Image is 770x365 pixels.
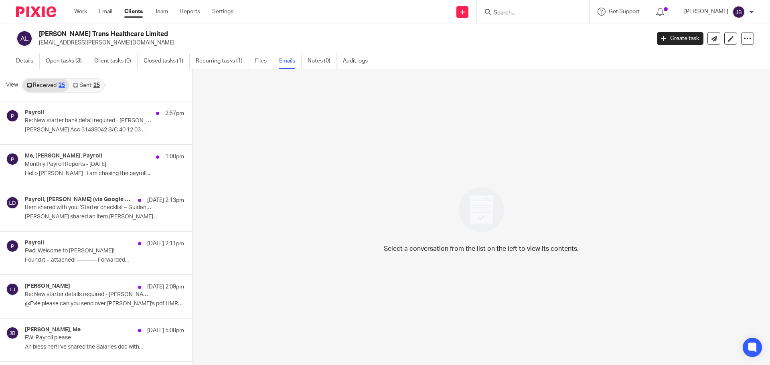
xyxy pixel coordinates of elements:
[279,53,302,69] a: Emails
[25,291,152,298] p: Re: New starter details required - [PERSON_NAME]
[454,182,509,238] img: image
[147,327,184,335] p: [DATE] 5:08pm
[25,109,44,116] h4: Payroll
[255,53,273,69] a: Files
[25,196,134,203] h4: Payroll, [PERSON_NAME] (via Google Drive)
[25,283,70,290] h4: [PERSON_NAME]
[16,30,33,47] img: svg%3E
[684,8,728,16] p: [PERSON_NAME]
[25,161,152,168] p: Monthly Payroll Reports - [DATE]
[25,214,184,220] p: [PERSON_NAME] shared an item [PERSON_NAME]...
[94,53,138,69] a: Client tasks (0)
[6,109,19,122] img: svg%3E
[657,32,703,45] a: Create task
[25,300,184,307] p: @Evie please can you send over [PERSON_NAME]'s pdf HMRC...
[74,8,87,16] a: Work
[165,109,184,117] p: 2:57pm
[180,8,200,16] a: Reports
[196,53,249,69] a: Recurring tasks (1)
[59,83,65,88] div: 25
[99,8,112,16] a: Email
[25,204,152,211] p: Item shared with you: ‘Starter checklist – Guidance – GOV.[GEOGRAPHIC_DATA]pdf’
[23,79,69,92] a: Received25
[39,39,645,47] p: [EMAIL_ADDRESS][PERSON_NAME][DOMAIN_NAME]
[609,9,640,14] span: Get Support
[16,53,40,69] a: Details
[46,53,88,69] a: Open tasks (3)
[25,153,102,159] h4: Me, [PERSON_NAME], Payroll
[25,257,184,264] p: Found it = attached! ---------- Forwarded...
[25,344,184,351] p: Ah bless her! I've shared the Salaries doc with...
[384,244,579,254] p: Select a conversation from the list on the left to view its contents.
[165,153,184,161] p: 1:00pm
[212,8,233,16] a: Settings
[6,327,19,339] img: svg%3E
[144,53,190,69] a: Closed tasks (1)
[25,335,152,341] p: FW: Payroll please
[6,81,18,89] span: View
[155,8,168,16] a: Team
[25,248,152,254] p: Fwd: Welcome to [PERSON_NAME]!
[25,240,44,246] h4: Payroll
[147,240,184,248] p: [DATE] 2:11pm
[93,83,100,88] div: 25
[124,8,143,16] a: Clients
[25,327,81,333] h4: [PERSON_NAME], Me
[147,196,184,204] p: [DATE] 2:13pm
[343,53,374,69] a: Audit logs
[69,79,103,92] a: Sent25
[732,6,745,18] img: svg%3E
[6,196,19,209] img: svg%3E
[39,30,524,38] h2: [PERSON_NAME] Trans Healthcare Limited
[493,10,565,17] input: Search
[147,283,184,291] p: [DATE] 2:09pm
[25,117,152,124] p: Re: New starter bank detail required - [PERSON_NAME]
[25,127,184,133] p: [PERSON_NAME] Acc 31438042 S/C 40 12 03 ...
[6,283,19,296] img: svg%3E
[6,153,19,165] img: svg%3E
[6,240,19,252] img: svg%3E
[308,53,337,69] a: Notes (0)
[16,6,56,17] img: Pixie
[25,170,184,177] p: Hello [PERSON_NAME] I am chasing the payroll...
